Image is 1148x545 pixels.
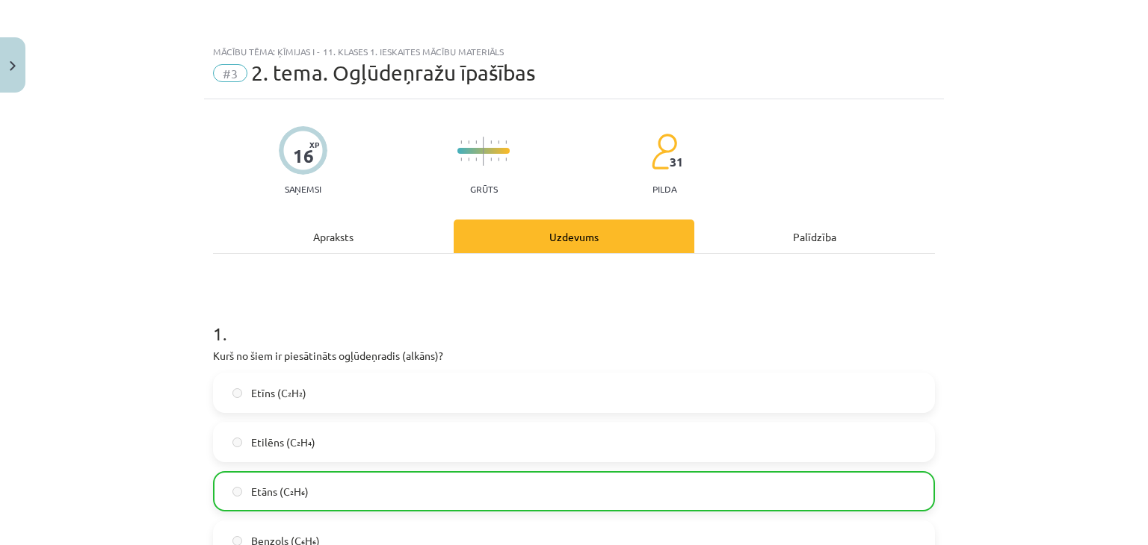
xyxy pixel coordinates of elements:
img: icon-short-line-57e1e144782c952c97e751825c79c345078a6d821885a25fce030b3d8c18986b.svg [475,158,477,161]
div: Uzdevums [454,219,694,253]
img: icon-short-line-57e1e144782c952c97e751825c79c345078a6d821885a25fce030b3d8c18986b.svg [475,140,477,144]
input: Etāns (C₂H₆) [232,487,242,496]
div: Palīdzība [694,219,935,253]
img: icon-short-line-57e1e144782c952c97e751825c79c345078a6d821885a25fce030b3d8c18986b.svg [505,140,507,144]
h1: 1 . [213,297,935,343]
img: icon-short-line-57e1e144782c952c97e751825c79c345078a6d821885a25fce030b3d8c18986b.svg [468,158,469,161]
span: 2. tema. Ogļūdeņražu īpašības [251,60,535,85]
p: Kurš no šiem ir piesātināts ogļūdeņradis (alkāns)? [213,348,935,364]
span: Etīns (C₂H₂) [251,385,306,401]
div: Apraksts [213,219,454,253]
img: icon-long-line-d9ea69661e0d244f92f715978eff75569469978d946b2353a9bb055b3ed8787d.svg [483,137,484,166]
span: 31 [670,155,683,169]
div: Mācību tēma: Ķīmijas i - 11. klases 1. ieskaites mācību materiāls [213,46,935,57]
p: Saņemsi [279,184,327,194]
img: icon-short-line-57e1e144782c952c97e751825c79c345078a6d821885a25fce030b3d8c18986b.svg [460,140,462,144]
img: icon-short-line-57e1e144782c952c97e751825c79c345078a6d821885a25fce030b3d8c18986b.svg [498,140,499,144]
div: 16 [293,146,314,166]
img: students-c634bb4e5e11cddfef0936a35e636f08e4e9abd3cc4e673bd6f9a4125e45ecb1.svg [651,133,677,170]
input: Etīns (C₂H₂) [232,388,242,398]
img: icon-close-lesson-0947bae3869378f0d4975bcd49f059093ad1ed9edebbc8119c70593378902aed.svg [10,61,16,71]
img: icon-short-line-57e1e144782c952c97e751825c79c345078a6d821885a25fce030b3d8c18986b.svg [460,158,462,161]
span: Etilēns (C₂H₄) [251,435,315,450]
span: Etāns (C₂H₆) [251,484,309,499]
p: pilda [652,184,676,194]
img: icon-short-line-57e1e144782c952c97e751825c79c345078a6d821885a25fce030b3d8c18986b.svg [505,158,507,161]
p: Grūts [470,184,498,194]
img: icon-short-line-57e1e144782c952c97e751825c79c345078a6d821885a25fce030b3d8c18986b.svg [490,140,492,144]
input: Etilēns (C₂H₄) [232,437,242,447]
span: #3 [213,64,247,82]
img: icon-short-line-57e1e144782c952c97e751825c79c345078a6d821885a25fce030b3d8c18986b.svg [468,140,469,144]
span: XP [309,140,319,149]
img: icon-short-line-57e1e144782c952c97e751825c79c345078a6d821885a25fce030b3d8c18986b.svg [490,158,492,161]
img: icon-short-line-57e1e144782c952c97e751825c79c345078a6d821885a25fce030b3d8c18986b.svg [498,158,499,161]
